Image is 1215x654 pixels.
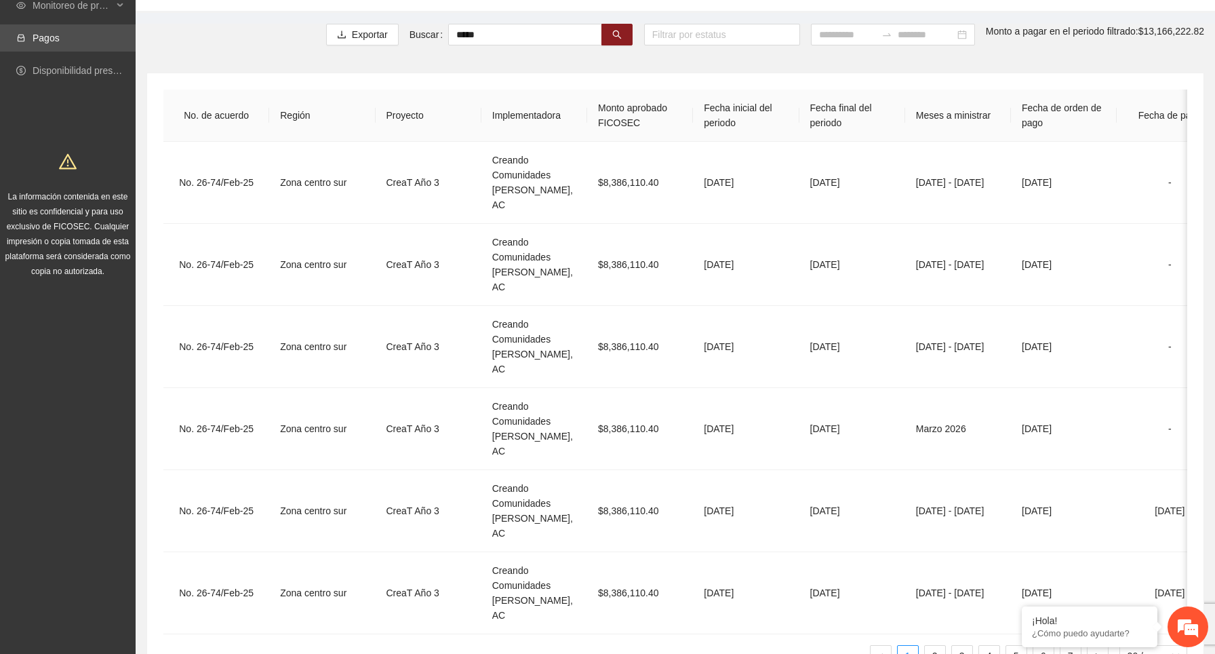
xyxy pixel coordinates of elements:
td: $8,386,110.40 [587,224,693,306]
td: No. 26-74/Feb-25 [163,470,269,552]
td: $8,386,110.40 [587,552,693,634]
td: CreaT Año 3 [376,142,481,224]
td: No. 26-74/Feb-25 [163,306,269,388]
td: [DATE] [799,306,905,388]
td: [DATE] [693,142,799,224]
span: Estamos en línea. [79,181,187,318]
td: [DATE] [799,552,905,634]
td: No. 26-74/Feb-25 [163,224,269,306]
span: to [881,29,892,40]
div: Minimizar ventana de chat en vivo [222,7,255,39]
td: Creando Comunidades [PERSON_NAME], AC [481,224,587,306]
th: Proyecto [376,90,481,142]
textarea: Escriba su mensaje y pulse “Intro” [7,370,258,418]
td: [DATE] [799,388,905,470]
div: Chatee con nosotros ahora [71,69,228,87]
td: [DATE] [693,306,799,388]
td: Zona centro sur [269,142,375,224]
th: Región [269,90,375,142]
td: Creando Comunidades [PERSON_NAME], AC [481,142,587,224]
div: ¡Hola! [1032,615,1147,626]
td: [DATE] [799,224,905,306]
td: Marzo 2026 [905,388,1011,470]
td: No. 26-74/Feb-25 [163,142,269,224]
td: CreaT Año 3 [376,470,481,552]
td: Zona centro sur [269,552,375,634]
td: [DATE] [1011,306,1117,388]
th: No. de acuerdo [163,90,269,142]
span: La información contenida en este sitio es confidencial y para uso exclusivo de FICOSEC. Cualquier... [5,192,131,276]
td: [DATE] [693,388,799,470]
td: CreaT Año 3 [376,306,481,388]
td: $8,386,110.40 [587,470,693,552]
td: No. 26-74/Feb-25 [163,552,269,634]
td: [DATE] [1011,224,1117,306]
th: Fecha de orden de pago [1011,90,1117,142]
td: CreaT Año 3 [376,224,481,306]
span: download [337,30,346,41]
td: [DATE] [1011,388,1117,470]
td: [DATE] [799,470,905,552]
span: Exportar [352,27,388,42]
th: Meses a ministrar [905,90,1011,142]
td: [DATE] - [DATE] [905,470,1011,552]
td: Creando Comunidades [PERSON_NAME], AC [481,470,587,552]
td: [DATE] [1011,552,1117,634]
td: [DATE] - [DATE] [905,142,1011,224]
td: $8,386,110.40 [587,306,693,388]
td: [DATE] [1011,470,1117,552]
td: Creando Comunidades [PERSON_NAME], AC [481,306,587,388]
td: [DATE] - [DATE] [905,306,1011,388]
p: ¿Cómo puedo ayudarte? [1032,628,1147,638]
td: [DATE] [1011,142,1117,224]
button: downloadExportar [326,24,399,45]
td: No. 26-74/Feb-25 [163,388,269,470]
th: Fecha inicial del periodo [693,90,799,142]
td: [DATE] [799,142,905,224]
th: Implementadora [481,90,587,142]
td: Zona centro sur [269,224,375,306]
span: swap-right [881,29,892,40]
td: Creando Comunidades [PERSON_NAME], AC [481,552,587,634]
th: Monto aprobado FICOSEC [587,90,693,142]
td: $8,386,110.40 [587,142,693,224]
span: Monto a pagar en el periodo filtrado: $13,166,222.82 [986,26,1204,37]
button: search [601,24,633,45]
td: [DATE] [693,552,799,634]
td: [DATE] [693,470,799,552]
td: [DATE] - [DATE] [905,552,1011,634]
td: CreaT Año 3 [376,552,481,634]
td: Zona centro sur [269,470,375,552]
td: CreaT Año 3 [376,388,481,470]
td: Zona centro sur [269,306,375,388]
span: eye [16,1,26,10]
span: search [612,30,622,41]
span: warning [59,153,77,170]
td: $8,386,110.40 [587,388,693,470]
label: Buscar [410,24,448,45]
td: [DATE] [693,224,799,306]
th: Fecha final del periodo [799,90,905,142]
td: Zona centro sur [269,388,375,470]
a: Pagos [33,33,60,43]
td: [DATE] - [DATE] [905,224,1011,306]
td: Creando Comunidades [PERSON_NAME], AC [481,388,587,470]
a: Disponibilidad presupuestal [33,65,148,76]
